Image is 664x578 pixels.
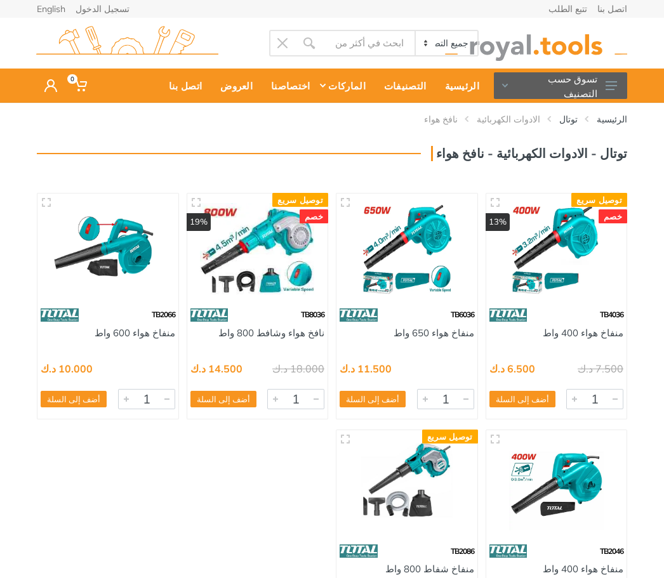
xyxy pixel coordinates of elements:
[272,193,328,207] div: توصيل سريع
[41,304,79,326] img: 86.webp
[208,72,258,99] div: العروض
[346,203,468,294] img: Royal Tools - منفاخ هواء 650 واط
[197,203,319,294] img: Royal Tools - نافخ هواء وشافط 800 واط
[346,440,468,531] img: Royal Tools - منفاخ شفاط 800 واط
[543,327,623,339] a: منفاخ هواء 400 واط
[41,391,107,407] button: أضف إلى السلة
[405,113,458,126] li: نافخ هواء
[65,69,95,103] a: 0
[600,310,623,319] span: TB4036
[432,69,485,103] a: الرئيسية
[486,213,510,231] div: 13%
[37,4,65,13] a: English
[190,364,242,374] div: 14.500 د.ك
[600,546,623,556] span: TB2046
[597,4,627,13] a: اتصل بنا
[322,30,415,56] input: Site search
[371,69,432,103] a: التصنيفات
[300,209,328,223] div: خصم
[218,327,324,339] a: نافخ هواء وشافط 800 واط
[190,391,256,407] button: أضف إلى السلة
[47,203,169,294] img: Royal Tools - منفاخ هواء 600 واط
[431,146,627,161] h3: توتال - الادوات الكهربائية - نافخ هواء
[543,563,623,575] a: منفاخ هواء 400 واط
[258,72,315,99] div: اختصاصنا
[599,209,627,223] div: خصم
[371,72,432,99] div: التصنيفات
[445,26,627,61] img: royal.tools Logo
[477,113,540,126] a: الادوات الكهربائية
[415,31,477,55] select: Category
[76,4,129,13] a: تسجيل الدخول
[37,113,627,126] nav: breadcrumb
[571,193,627,207] div: توصيل سريع
[272,364,324,374] div: 18.000 د.ك
[95,327,175,339] a: منفاخ هواء 600 واط
[340,391,406,407] button: أضف إلى السلة
[156,72,208,99] div: اتصل بنا
[340,304,378,326] img: 86.webp
[489,391,555,407] button: أضف إلى السلة
[496,440,618,531] img: Royal Tools - منفاخ هواء 400 واط
[190,304,229,326] img: 86.webp
[489,304,528,326] img: 86.webp
[187,213,211,231] div: 19%
[548,4,587,13] a: تتبع الطلب
[496,203,618,294] img: Royal Tools - منفاخ هواء 400 واط
[36,26,218,61] img: royal.tools Logo
[385,563,474,575] a: منفاخ شفاط 800 واط
[432,72,485,99] div: الرئيسية
[451,310,474,319] span: TB6036
[597,113,627,126] a: الرئيسية
[559,113,578,126] a: توتال
[258,69,315,103] a: اختصاصنا
[578,364,623,374] div: 7.500 د.ك
[394,327,474,339] a: منفاخ هواء 650 واط
[67,74,77,84] span: 0
[451,546,474,556] span: TB2086
[156,69,208,103] a: اتصل بنا
[315,72,371,99] div: الماركات
[208,69,258,103] a: العروض
[494,72,627,99] button: تسوق حسب التصنيف
[340,540,378,562] img: 86.webp
[489,540,528,562] img: 86.webp
[152,310,175,319] span: TB2066
[340,364,392,374] div: 11.500 د.ك
[41,364,93,374] div: 10.000 د.ك
[301,310,324,319] span: TB8036
[489,364,535,374] div: 6.500 د.ك
[422,430,478,443] div: توصيل سريع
